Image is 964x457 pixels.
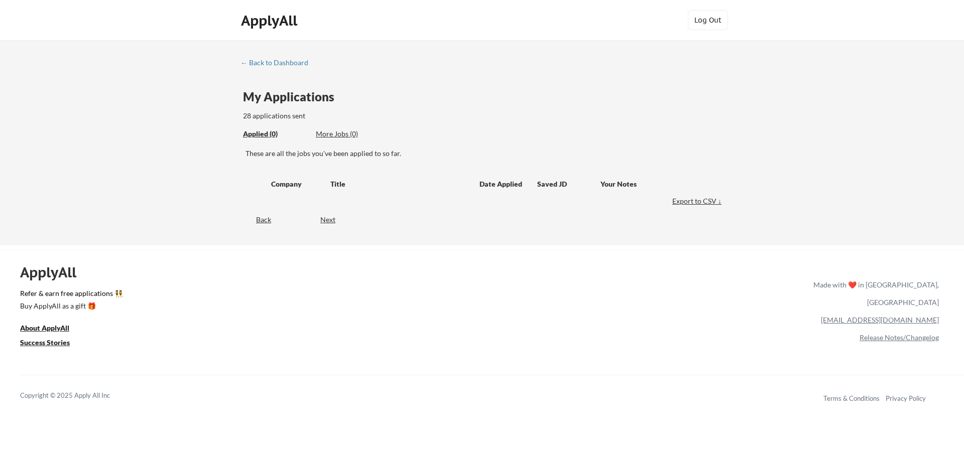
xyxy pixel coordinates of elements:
[243,129,308,139] div: Applied (0)
[20,264,88,281] div: ApplyAll
[688,10,728,30] button: Log Out
[320,215,347,225] div: Next
[20,323,83,335] a: About ApplyAll
[316,129,390,139] div: These are job applications we think you'd be a good fit for, but couldn't apply you to automatica...
[271,179,321,189] div: Company
[316,129,390,139] div: More Jobs (0)
[240,215,271,225] div: Back
[886,394,926,402] a: Privacy Policy
[20,324,69,332] u: About ApplyAll
[20,338,70,347] u: Success Stories
[479,179,524,189] div: Date Applied
[240,59,316,66] div: ← Back to Dashboard
[20,337,83,350] a: Success Stories
[20,391,136,401] div: Copyright © 2025 Apply All Inc
[672,196,724,206] div: Export to CSV ↓
[600,179,715,189] div: Your Notes
[20,290,604,300] a: Refer & earn free applications 👯‍♀️
[823,394,880,402] a: Terms & Conditions
[243,111,437,121] div: 28 applications sent
[20,302,120,310] div: Buy ApplyAll as a gift 🎁
[20,300,120,313] a: Buy ApplyAll as a gift 🎁
[240,59,316,69] a: ← Back to Dashboard
[243,129,308,139] div: These are all the jobs you've been applied to so far.
[246,148,724,159] div: These are all the jobs you've been applied to so far.
[241,12,300,29] div: ApplyAll
[860,333,939,342] a: Release Notes/Changelog
[537,175,600,193] div: Saved JD
[243,91,342,103] div: My Applications
[809,276,939,311] div: Made with ❤️ in [GEOGRAPHIC_DATA], [GEOGRAPHIC_DATA]
[330,179,470,189] div: Title
[821,316,939,324] a: [EMAIL_ADDRESS][DOMAIN_NAME]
